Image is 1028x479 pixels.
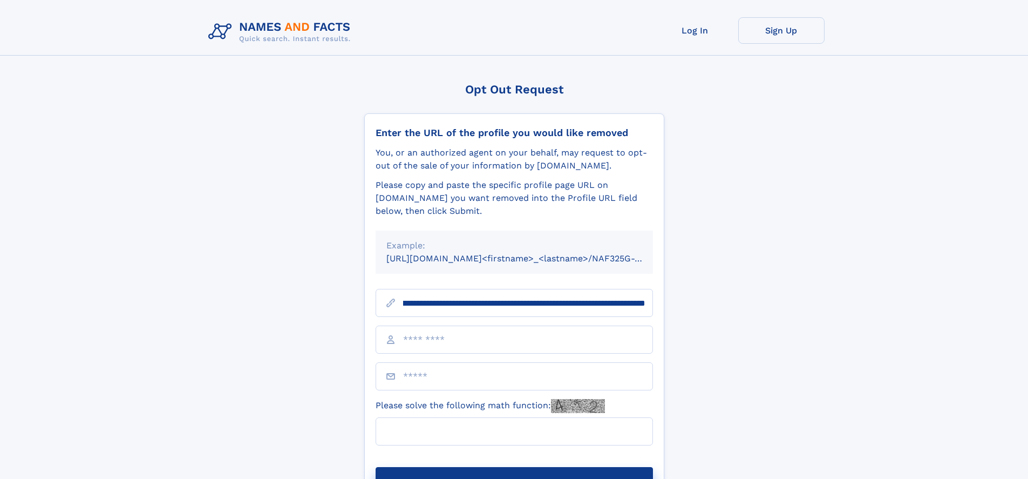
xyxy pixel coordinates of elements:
[376,127,653,139] div: Enter the URL of the profile you would like removed
[376,399,605,413] label: Please solve the following math function:
[376,146,653,172] div: You, or an authorized agent on your behalf, may request to opt-out of the sale of your informatio...
[376,179,653,218] div: Please copy and paste the specific profile page URL on [DOMAIN_NAME] you want removed into the Pr...
[386,239,642,252] div: Example:
[738,17,825,44] a: Sign Up
[652,17,738,44] a: Log In
[386,253,673,264] small: [URL][DOMAIN_NAME]<firstname>_<lastname>/NAF325G-xxxxxxxx
[364,83,664,96] div: Opt Out Request
[204,17,359,46] img: Logo Names and Facts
